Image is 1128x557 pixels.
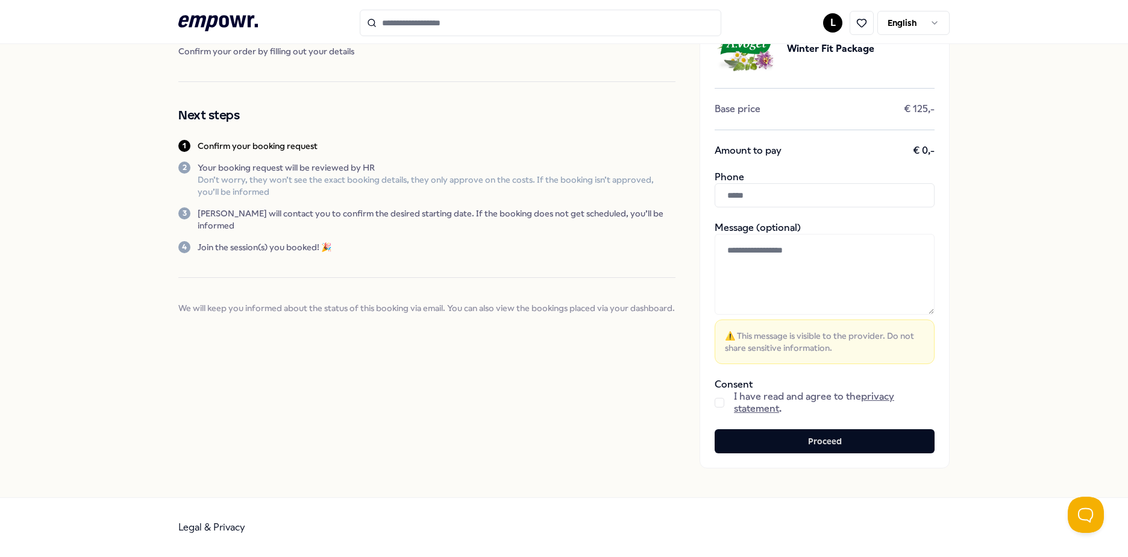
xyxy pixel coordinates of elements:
div: Consent [715,379,935,415]
span: Base price [715,103,760,115]
div: 4 [178,241,190,253]
span: Amount to pay [715,145,782,157]
input: Search for products, categories or subcategories [360,10,721,36]
span: ⚠️ This message is visible to the provider. Do not share sensitive information. [725,330,924,354]
p: Join the session(s) you booked! 🎉 [198,241,331,253]
div: 2 [178,162,190,174]
button: L [823,13,842,33]
span: € 125,- [904,103,935,115]
a: Legal & Privacy [178,521,245,533]
div: 1 [178,140,190,152]
button: Proceed [715,429,935,453]
h2: Next steps [178,106,675,125]
span: € 0,- [913,145,935,157]
div: Phone [715,171,935,207]
iframe: Help Scout Beacon - Open [1068,497,1104,533]
span: We will keep you informed about the status of this booking via email. You can also view the booki... [178,302,675,314]
div: Message (optional) [715,222,935,364]
div: 3 [178,207,190,219]
span: Winter Fit Package [787,41,916,57]
p: Your booking request will be reviewed by HR [198,162,675,174]
p: Confirm your booking request [198,140,318,152]
a: privacy statement [734,391,894,414]
p: Don’t worry, they won’t see the exact booking details, they only approve on the costs. If the boo... [198,174,675,198]
p: [PERSON_NAME] will contact you to confirm the desired starting date. If the booking does not get ... [198,207,675,231]
span: Confirm your order by filling out your details [178,45,675,57]
span: I have read and agree to the . [734,391,935,415]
